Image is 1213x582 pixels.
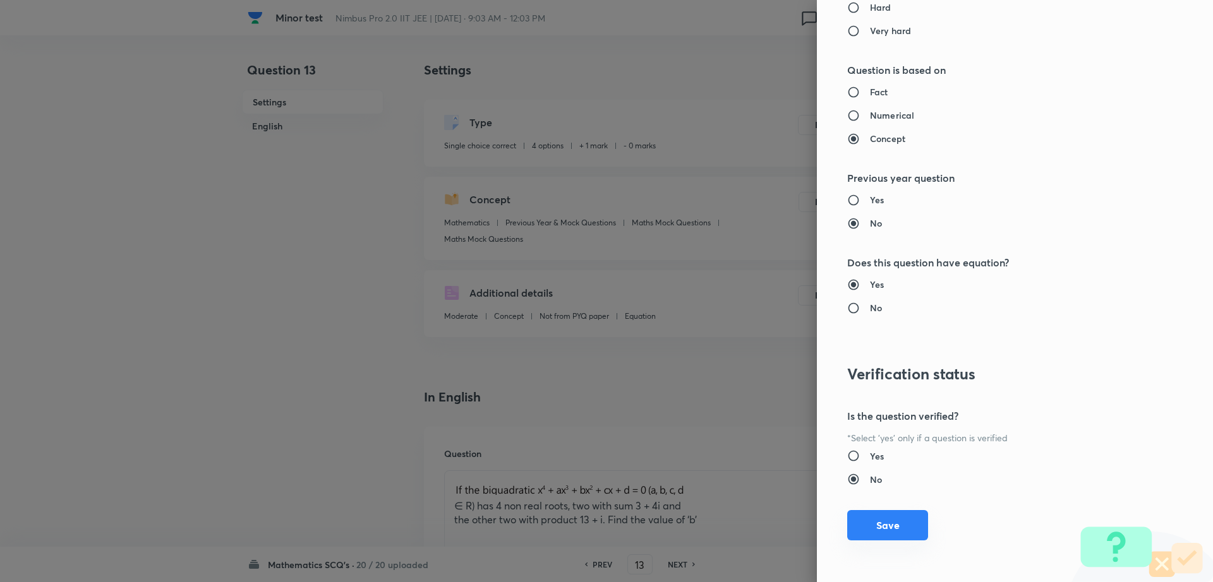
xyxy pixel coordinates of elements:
[870,85,888,98] h6: Fact
[847,255,1140,270] h5: Does this question have equation?
[847,408,1140,424] h5: Is the question verified?
[870,278,884,291] h6: Yes
[870,193,884,206] h6: Yes
[870,301,882,314] h6: No
[870,217,882,230] h6: No
[847,431,1140,444] p: *Select 'yes' only if a question is verified
[870,24,911,37] h6: Very hard
[870,132,905,145] h6: Concept
[870,109,914,122] h6: Numerical
[847,365,1140,383] h3: Verification status
[870,449,884,463] h6: Yes
[870,1,891,14] h6: Hard
[847,170,1140,186] h5: Previous year question
[847,62,1140,78] h5: Question is based on
[870,473,882,486] h6: No
[847,510,928,540] button: Save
